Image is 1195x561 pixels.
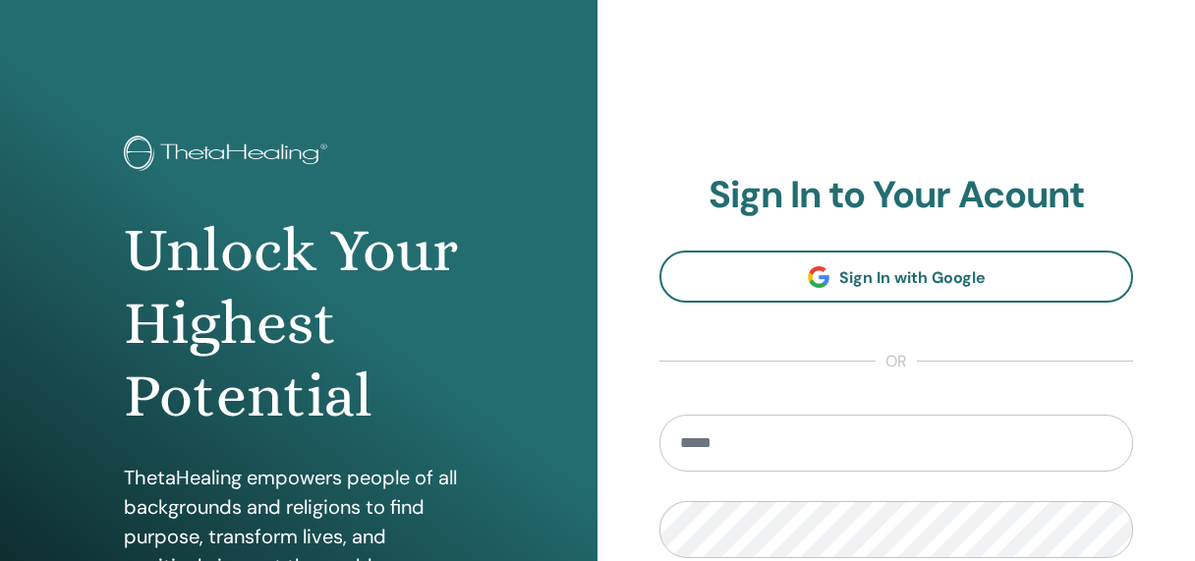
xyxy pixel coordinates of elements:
[839,267,986,288] span: Sign In with Google
[876,350,917,373] span: or
[124,214,473,433] h1: Unlock Your Highest Potential
[659,173,1133,218] h2: Sign In to Your Acount
[659,251,1133,303] a: Sign In with Google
